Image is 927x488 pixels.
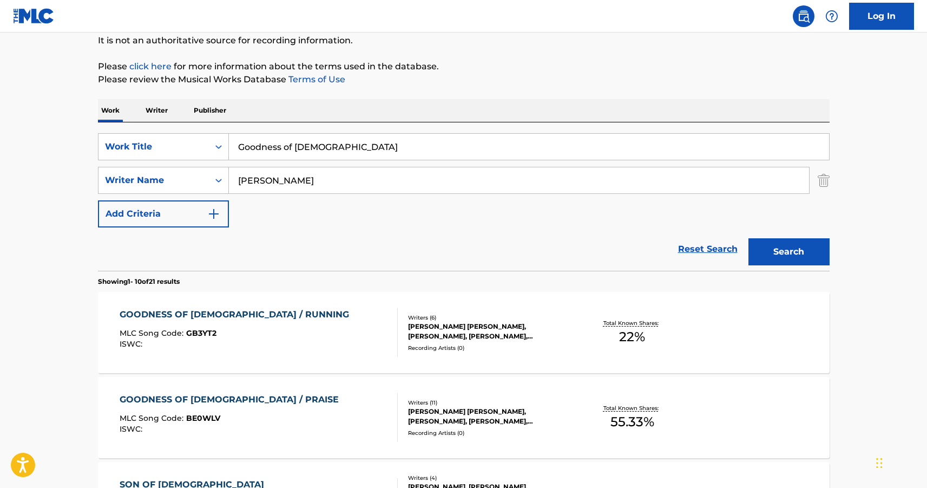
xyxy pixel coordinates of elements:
p: It is not an authoritative source for recording information. [98,34,830,47]
span: GB3YT2 [186,328,216,338]
p: Total Known Shares: [603,319,661,327]
span: 55.33 % [610,412,654,432]
span: ISWC : [120,424,145,434]
div: Recording Artists ( 0 ) [408,344,571,352]
button: Search [748,238,830,265]
p: Publisher [190,99,229,122]
a: GOODNESS OF [DEMOGRAPHIC_DATA] / PRAISEMLC Song Code:BE0WLVISWC:Writers (11)[PERSON_NAME] [PERSON... [98,377,830,458]
div: Writers ( 6 ) [408,314,571,322]
div: Recording Artists ( 0 ) [408,429,571,437]
a: GOODNESS OF [DEMOGRAPHIC_DATA] / RUNNINGMLC Song Code:GB3YT2ISWC:Writers (6)[PERSON_NAME] [PERSON... [98,292,830,373]
form: Search Form [98,133,830,271]
span: MLC Song Code : [120,413,186,423]
button: Add Criteria [98,200,229,227]
a: Public Search [793,5,814,27]
div: Writers ( 11 ) [408,399,571,407]
div: [PERSON_NAME] [PERSON_NAME], [PERSON_NAME], [PERSON_NAME], [PERSON_NAME], [PERSON_NAME] [PERSON_N... [408,407,571,426]
div: Help [821,5,843,27]
div: Writers ( 4 ) [408,474,571,482]
div: GOODNESS OF [DEMOGRAPHIC_DATA] / RUNNING [120,308,354,321]
iframe: Chat Widget [873,436,927,488]
img: Delete Criterion [818,167,830,194]
div: [PERSON_NAME] [PERSON_NAME], [PERSON_NAME], [PERSON_NAME], [PERSON_NAME], [PERSON_NAME] [PERSON_N... [408,322,571,341]
p: Work [98,99,123,122]
span: MLC Song Code : [120,328,186,338]
img: search [797,10,810,23]
div: Drag [876,447,883,479]
div: Work Title [105,140,202,153]
p: Writer [142,99,171,122]
span: 22 % [619,327,645,347]
p: Total Known Shares: [603,404,661,412]
a: Terms of Use [286,74,345,84]
img: help [825,10,838,23]
img: MLC Logo [13,8,55,24]
p: Showing 1 - 10 of 21 results [98,277,180,287]
span: BE0WLV [186,413,220,423]
a: Reset Search [673,237,743,261]
img: 9d2ae6d4665cec9f34b9.svg [207,207,220,220]
div: GOODNESS OF [DEMOGRAPHIC_DATA] / PRAISE [120,393,344,406]
p: Please review the Musical Works Database [98,73,830,86]
div: Writer Name [105,174,202,187]
span: ISWC : [120,339,145,349]
p: Please for more information about the terms used in the database. [98,60,830,73]
a: click here [129,61,172,71]
a: Log In [849,3,914,30]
